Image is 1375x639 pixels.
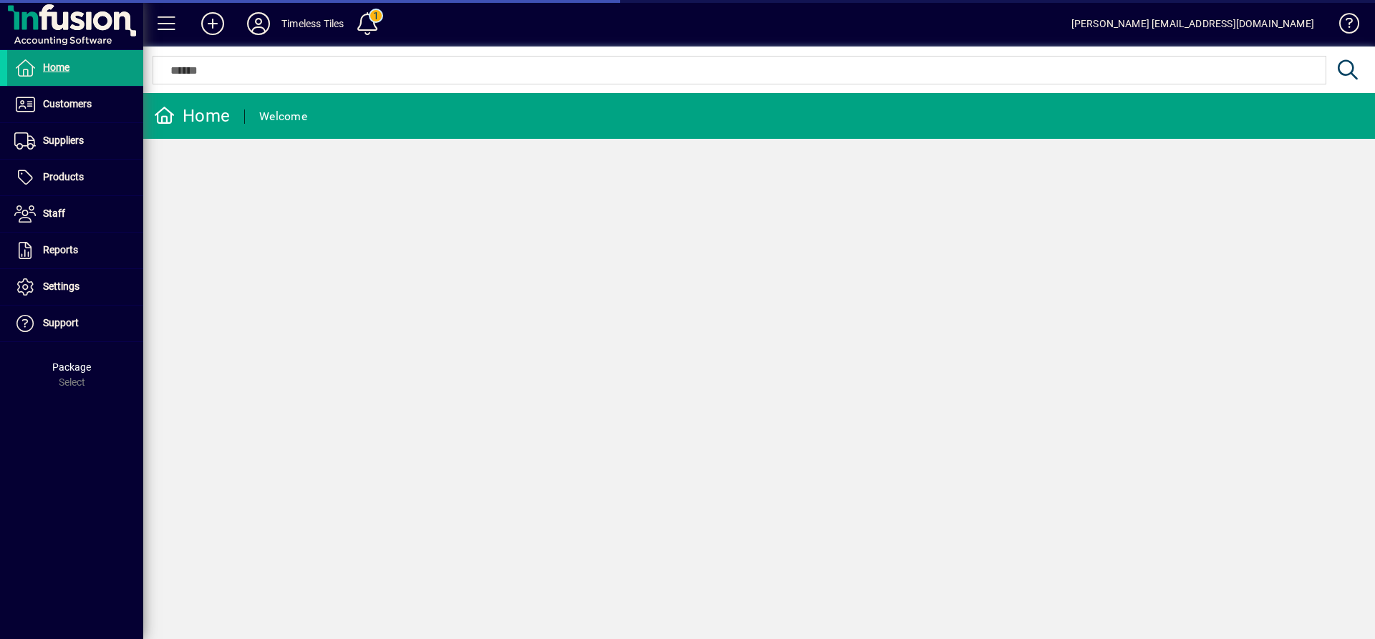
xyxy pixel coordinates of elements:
[7,123,143,159] a: Suppliers
[190,11,236,36] button: Add
[7,196,143,232] a: Staff
[1328,3,1357,49] a: Knowledge Base
[43,208,65,219] span: Staff
[43,317,79,328] span: Support
[154,104,230,127] div: Home
[7,306,143,341] a: Support
[7,160,143,195] a: Products
[43,98,92,109] span: Customers
[43,135,84,146] span: Suppliers
[7,233,143,268] a: Reports
[7,269,143,305] a: Settings
[43,62,69,73] span: Home
[259,105,307,128] div: Welcome
[43,281,79,292] span: Settings
[43,244,78,255] span: Reports
[43,171,84,182] span: Products
[281,12,344,35] div: Timeless Tiles
[236,11,281,36] button: Profile
[1071,12,1314,35] div: [PERSON_NAME] [EMAIL_ADDRESS][DOMAIN_NAME]
[52,361,91,373] span: Package
[7,87,143,122] a: Customers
